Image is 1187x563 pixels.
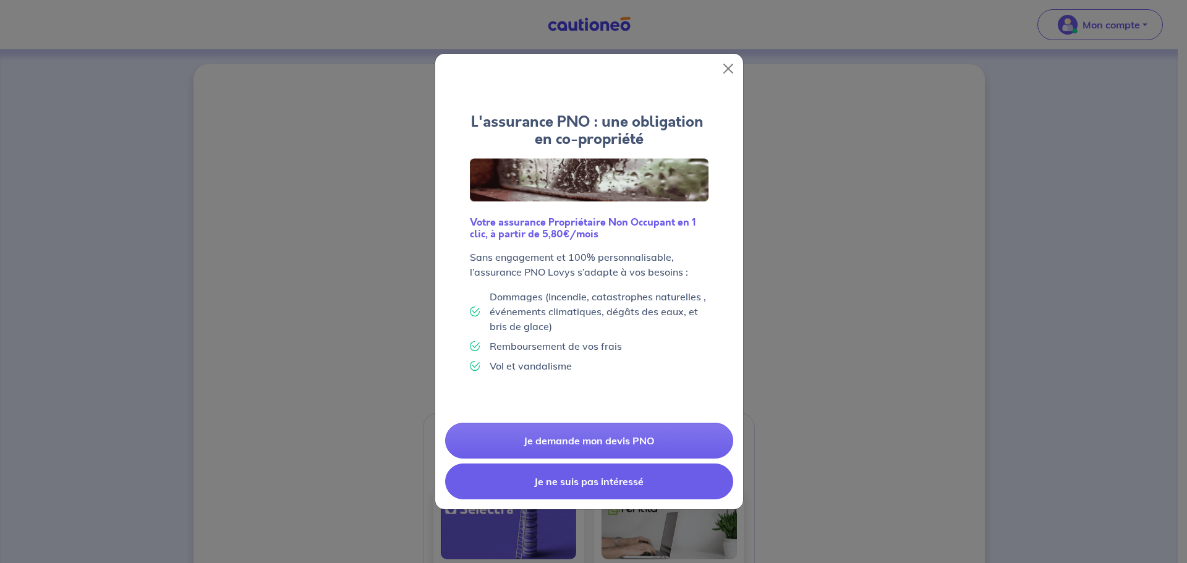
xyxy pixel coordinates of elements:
p: Remboursement de vos frais [490,339,622,353]
a: Je demande mon devis PNO [445,423,733,459]
p: Sans engagement et 100% personnalisable, l’assurance PNO Lovys s’adapte à vos besoins : [470,250,708,279]
p: Dommages (Incendie, catastrophes naturelles , événements climatiques, dégâts des eaux, et bris de... [490,289,708,334]
img: Logo Lovys [470,158,708,201]
h4: L'assurance PNO : une obligation en co-propriété [470,113,708,149]
button: Je ne suis pas intéressé [445,464,733,499]
p: Vol et vandalisme [490,358,572,373]
h6: Votre assurance Propriétaire Non Occupant en 1 clic, à partir de 5,80€/mois [470,216,708,240]
button: Close [718,59,738,78]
